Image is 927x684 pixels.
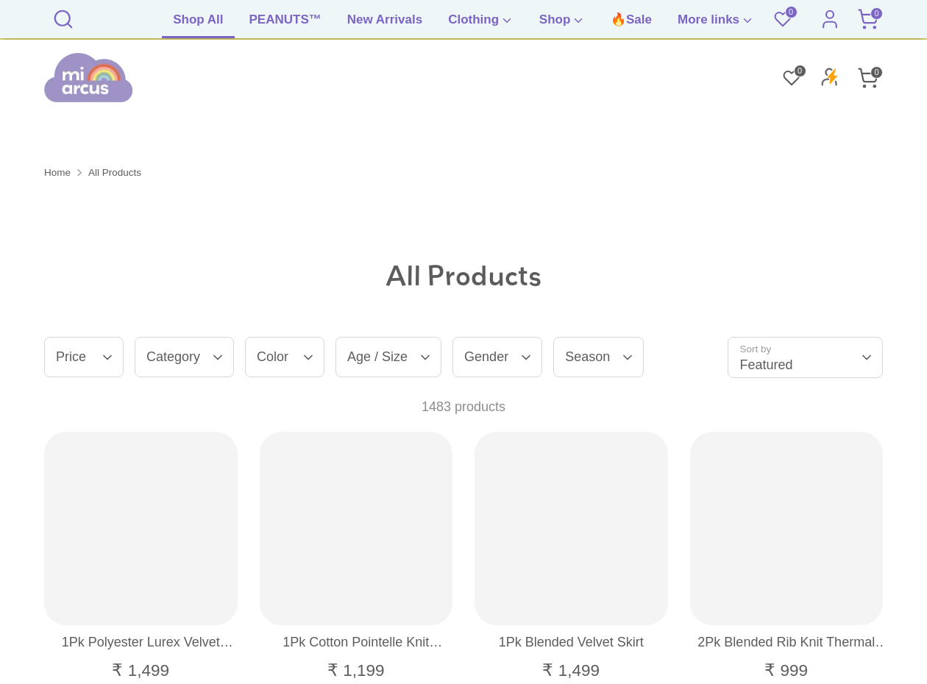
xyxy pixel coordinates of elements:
[542,661,600,680] span: ₹ 1,499
[690,632,884,653] a: 2Pk Blended Rib Knit Thermal Set
[135,337,234,377] summary: Category
[336,10,433,38] a: New Arrivals
[528,10,596,38] a: Shop
[327,661,385,680] span: ₹ 1,199
[785,6,798,18] span: 0
[437,10,525,38] a: Clothing
[870,7,883,20] span: 0
[169,258,758,293] h1: All Products
[553,337,644,377] summary: Season
[162,10,234,38] a: Shop All
[600,10,663,38] a: 🔥Sale
[764,661,808,680] span: ₹ 999
[44,632,238,653] a: 1Pk Polyester Lurex Velvet Frock
[853,63,883,93] a: 0
[44,396,883,418] p: 1483 products
[667,10,765,38] a: More links
[260,432,453,625] a: 1Pk Cotton Pointelle Knit Sleeveless Sweater Sleeveless Sweater 1
[870,66,883,79] span: 0
[44,51,132,104] img: miarcus-logo
[794,65,806,77] span: 0
[815,4,845,34] a: Account
[475,432,668,625] a: 1Pk Blended Velvet Skirt Skirt 1
[44,337,124,377] summary: Price
[452,337,542,377] summary: Gender
[335,337,441,377] summary: Age / Size
[88,165,141,181] a: All Products
[44,165,71,181] a: Home
[475,632,668,653] a: 1Pk Blended Velvet Skirt
[853,4,883,34] a: 0
[260,632,453,653] a: 1Pk Cotton Pointelle Knit Sleeveless Sweater
[112,661,169,680] span: ₹ 1,499
[44,154,883,192] nav: Breadcrumbs
[49,7,78,22] a: Search
[728,337,883,377] summary: Sort by Featured
[238,10,333,38] a: PEANUTS™
[245,337,324,377] summary: Color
